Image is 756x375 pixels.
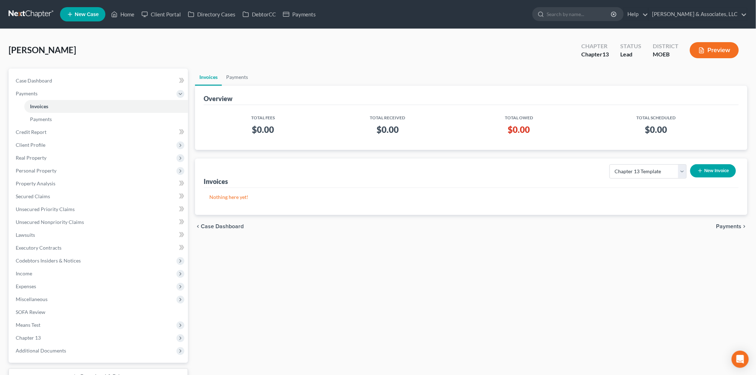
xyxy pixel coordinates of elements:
[459,111,579,121] th: Total Owed
[16,180,55,186] span: Property Analysis
[16,232,35,238] span: Lawsuits
[239,8,279,21] a: DebtorCC
[547,7,612,21] input: Search by name...
[16,167,56,174] span: Personal Property
[209,194,733,201] p: Nothing here yet!
[16,245,61,251] span: Executory Contracts
[16,77,52,84] span: Case Dashboard
[108,8,138,21] a: Home
[184,8,239,21] a: Directory Cases
[690,42,739,58] button: Preview
[649,8,747,21] a: [PERSON_NAME] & Associates, LLC
[10,126,188,139] a: Credit Report
[732,351,749,368] div: Open Intercom Messenger
[24,113,188,126] a: Payments
[742,224,747,229] i: chevron_right
[10,306,188,319] a: SOFA Review
[579,111,733,121] th: Total Scheduled
[716,224,747,229] button: Payments chevron_right
[10,203,188,216] a: Unsecured Priority Claims
[16,283,36,289] span: Expenses
[30,116,52,122] span: Payments
[690,164,736,177] button: New Invoice
[16,322,40,328] span: Means Test
[204,177,228,186] div: Invoices
[195,69,222,86] a: Invoices
[16,129,46,135] span: Credit Report
[653,42,678,50] div: District
[215,124,311,135] h3: $0.00
[620,50,641,59] div: Lead
[279,8,319,21] a: Payments
[464,124,573,135] h3: $0.00
[653,50,678,59] div: MOEB
[620,42,641,50] div: Status
[30,103,48,109] span: Invoices
[16,90,38,96] span: Payments
[322,124,453,135] h3: $0.00
[16,155,46,161] span: Real Property
[222,69,252,86] a: Payments
[602,51,609,57] span: 13
[16,142,45,148] span: Client Profile
[16,257,81,264] span: Codebtors Insiders & Notices
[201,224,244,229] span: Case Dashboard
[10,177,188,190] a: Property Analysis
[581,42,609,50] div: Chapter
[581,50,609,59] div: Chapter
[10,229,188,241] a: Lawsuits
[585,124,727,135] h3: $0.00
[16,309,45,315] span: SOFA Review
[317,111,459,121] th: Total Received
[10,241,188,254] a: Executory Contracts
[209,111,317,121] th: Total Fees
[9,45,76,55] span: [PERSON_NAME]
[16,296,48,302] span: Miscellaneous
[75,12,99,17] span: New Case
[16,193,50,199] span: Secured Claims
[10,190,188,203] a: Secured Claims
[10,74,188,87] a: Case Dashboard
[138,8,184,21] a: Client Portal
[716,224,742,229] span: Payments
[16,347,66,354] span: Additional Documents
[24,100,188,113] a: Invoices
[195,224,244,229] button: chevron_left Case Dashboard
[16,270,32,276] span: Income
[16,335,41,341] span: Chapter 13
[10,216,188,229] a: Unsecured Nonpriority Claims
[624,8,648,21] a: Help
[204,94,233,103] div: Overview
[16,206,75,212] span: Unsecured Priority Claims
[195,224,201,229] i: chevron_left
[16,219,84,225] span: Unsecured Nonpriority Claims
